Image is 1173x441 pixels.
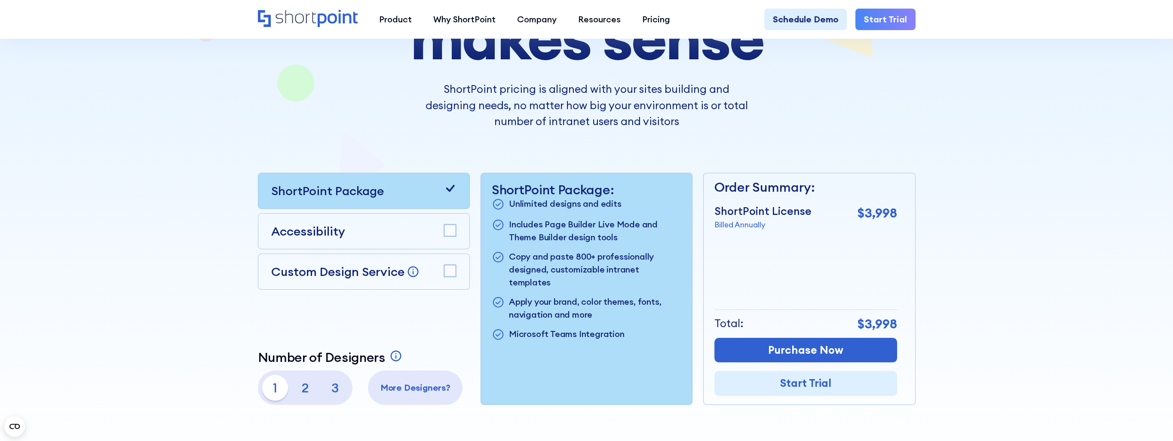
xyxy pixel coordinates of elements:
[426,81,748,130] p: ShortPoint pricing is aligned with your sites building and designing needs, no matter how big you...
[258,349,385,365] p: Number of Designers
[258,10,358,28] a: Home
[714,315,744,332] p: Total:
[433,13,496,26] div: Why ShortPoint
[858,314,897,334] p: $3,998
[271,182,384,200] p: ShortPoint Package
[372,381,458,394] p: More Designers?
[322,375,348,401] p: 3
[517,13,557,26] div: Company
[764,9,847,30] a: Schedule Demo
[292,375,318,401] p: 2
[258,349,404,365] a: Number of Designers
[642,13,670,26] div: Pricing
[271,264,404,279] p: Custom Design Service
[492,182,681,197] p: ShortPoint Package:
[509,250,681,289] p: Copy and paste 800+ professionally designed, customizable intranet templates
[631,9,681,30] a: Pricing
[509,197,622,211] p: Unlimited designs and edits
[423,9,506,30] a: Why ShortPoint
[262,375,288,401] p: 1
[509,218,681,244] p: Includes Page Builder Live Mode and Theme Builder design tools
[855,9,916,30] a: Start Trial
[4,416,25,437] button: Open CMP widget
[509,328,625,342] p: Microsoft Teams Integration
[714,371,897,396] a: Start Trial
[509,295,681,321] p: Apply your brand, color themes, fonts, navigation and more
[1130,400,1173,441] iframe: Chat Widget
[578,13,621,26] div: Resources
[1130,400,1173,441] div: Chatwidget
[714,203,812,220] p: ShortPoint License
[714,338,897,363] a: Purchase Now
[506,9,567,30] a: Company
[567,9,631,30] a: Resources
[714,178,897,197] p: Order Summary:
[271,222,345,240] p: Accessibility
[379,13,412,26] div: Product
[858,203,897,223] p: $3,998
[714,219,812,230] p: Billed Annually
[368,9,423,30] a: Product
